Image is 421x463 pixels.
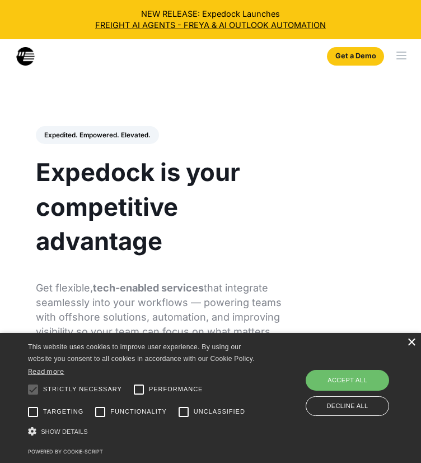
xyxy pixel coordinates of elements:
[365,409,421,463] iframe: Chat Widget
[28,343,255,363] span: This website uses cookies to improve user experience. By using our website you consent to all coo...
[110,407,166,416] span: Functionality
[43,407,83,416] span: Targeting
[28,367,64,376] a: Read more
[36,281,282,354] p: Get flexible, that integrate seamlessly into your workflows — powering teams with offshore soluti...
[327,47,384,66] a: Get a Demo
[306,370,389,390] div: Accept all
[194,407,245,416] span: Unclassified
[149,385,203,394] span: Performance
[8,20,413,31] a: FREIGHT AI AGENTS - FREYA & AI OUTLOOK AUTOMATION
[43,385,122,394] span: Strictly necessary
[28,448,103,455] a: Powered by cookie-script
[41,428,88,435] span: Show details
[36,155,282,258] h1: Expedock is your competitive advantage
[407,339,415,347] div: Close
[389,39,421,72] div: menu
[8,8,413,31] div: NEW RELEASE: Expedock Launches
[93,282,204,294] strong: tech-enabled services
[28,425,265,439] div: Show details
[306,396,389,416] div: Decline all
